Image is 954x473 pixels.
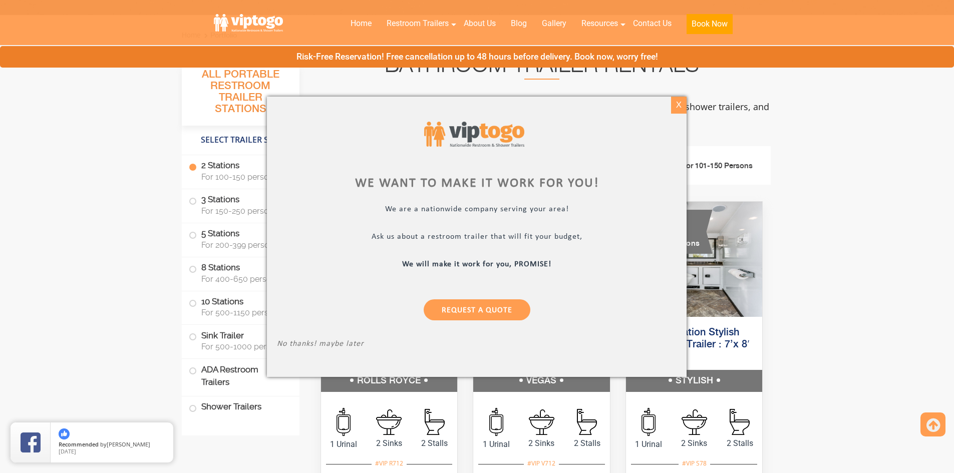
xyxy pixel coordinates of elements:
p: No thanks! maybe later [277,339,677,350]
span: [PERSON_NAME] [107,440,150,448]
span: Recommended [59,440,99,448]
div: X [671,97,687,114]
img: thumbs up icon [59,428,70,439]
span: [DATE] [59,447,76,455]
img: viptogo logo [424,122,524,147]
a: Request a Quote [424,299,530,320]
div: We want to make it work for you! [277,177,677,189]
p: We are a nationwide company serving your area! [277,204,677,216]
span: by [59,441,165,448]
b: We will make it work for you, PROMISE! [403,260,552,268]
img: Review Rating [21,432,41,452]
p: Ask us about a restroom trailer that will fit your budget, [277,232,677,243]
